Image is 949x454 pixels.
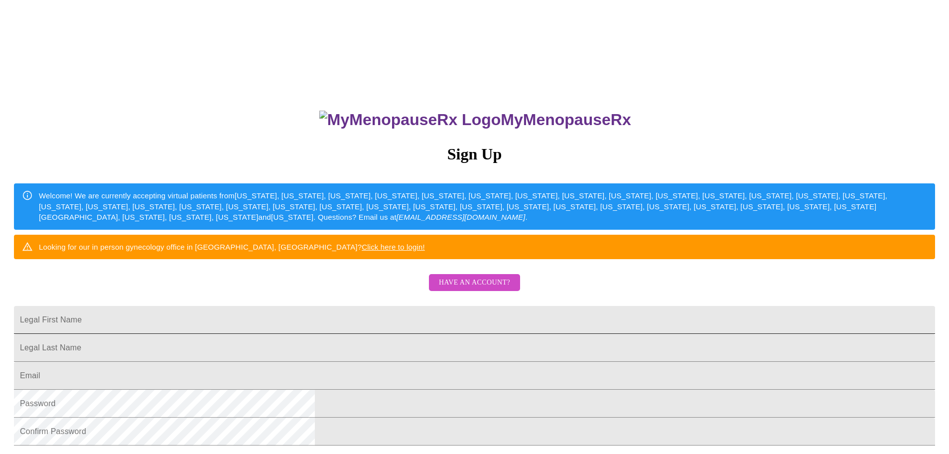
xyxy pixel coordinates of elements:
a: Have an account? [426,285,523,294]
div: Welcome! We are currently accepting virtual patients from [US_STATE], [US_STATE], [US_STATE], [US... [39,186,927,226]
span: Have an account? [439,277,510,289]
em: [EMAIL_ADDRESS][DOMAIN_NAME] [397,213,526,221]
div: Looking for our in person gynecology office in [GEOGRAPHIC_DATA], [GEOGRAPHIC_DATA]? [39,238,425,256]
h3: MyMenopauseRx [15,111,936,129]
h3: Sign Up [14,145,935,163]
a: Click here to login! [362,243,425,251]
button: Have an account? [429,274,520,292]
img: MyMenopauseRx Logo [319,111,501,129]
